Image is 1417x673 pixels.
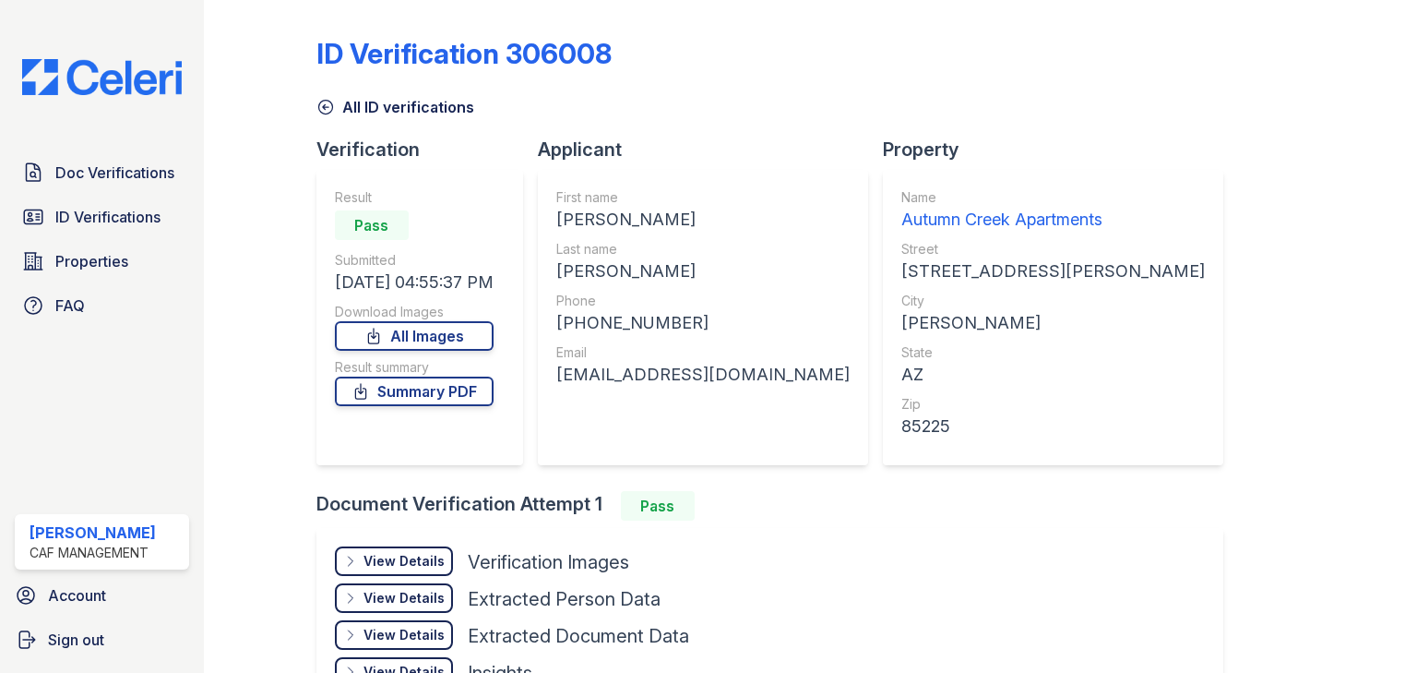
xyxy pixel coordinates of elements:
div: [PERSON_NAME] [30,522,156,544]
div: [EMAIL_ADDRESS][DOMAIN_NAME] [556,362,850,388]
div: [PHONE_NUMBER] [556,310,850,336]
span: FAQ [55,294,85,317]
div: Pass [335,210,409,240]
div: Pass [621,491,695,521]
div: ID Verification 306008 [316,37,612,70]
div: Autumn Creek Apartments [901,207,1205,233]
a: Sign out [7,621,196,658]
div: Email [556,343,850,362]
div: View Details [363,589,445,607]
div: 85225 [901,414,1205,439]
div: Document Verification Attempt 1 [316,491,1238,521]
div: Street [901,240,1205,258]
div: CAF Management [30,544,156,562]
div: View Details [363,552,445,571]
div: Verification [316,137,538,162]
div: [PERSON_NAME] [556,258,850,284]
div: Zip [901,395,1205,414]
a: Account [7,577,196,614]
a: Properties [15,243,189,280]
div: View Details [363,626,445,644]
img: CE_Logo_Blue-a8612792a0a2168367f1c8372b55b34899dd931a85d93a1a3d3e32e68fde9ad4.png [7,59,196,95]
div: Applicant [538,137,883,162]
span: Properties [55,250,128,272]
a: FAQ [15,287,189,324]
iframe: chat widget [1340,599,1399,655]
span: ID Verifications [55,206,161,228]
div: Verification Images [468,549,629,575]
div: [PERSON_NAME] [901,310,1205,336]
a: Summary PDF [335,377,494,406]
a: Name Autumn Creek Apartments [901,188,1205,233]
div: Download Images [335,303,494,321]
div: [PERSON_NAME] [556,207,850,233]
div: Result [335,188,494,207]
span: Sign out [48,629,104,651]
div: [DATE] 04:55:37 PM [335,270,494,295]
div: Phone [556,292,850,310]
div: AZ [901,362,1205,388]
a: All Images [335,321,494,351]
a: All ID verifications [316,96,474,118]
div: Extracted Document Data [468,623,689,649]
span: Account [48,584,106,607]
div: Name [901,188,1205,207]
div: Result summary [335,358,494,377]
a: ID Verifications [15,198,189,235]
div: State [901,343,1205,362]
div: Property [883,137,1238,162]
div: First name [556,188,850,207]
div: [STREET_ADDRESS][PERSON_NAME] [901,258,1205,284]
div: Extracted Person Data [468,586,661,612]
span: Doc Verifications [55,162,174,184]
div: City [901,292,1205,310]
div: Submitted [335,251,494,270]
div: Last name [556,240,850,258]
a: Doc Verifications [15,154,189,191]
